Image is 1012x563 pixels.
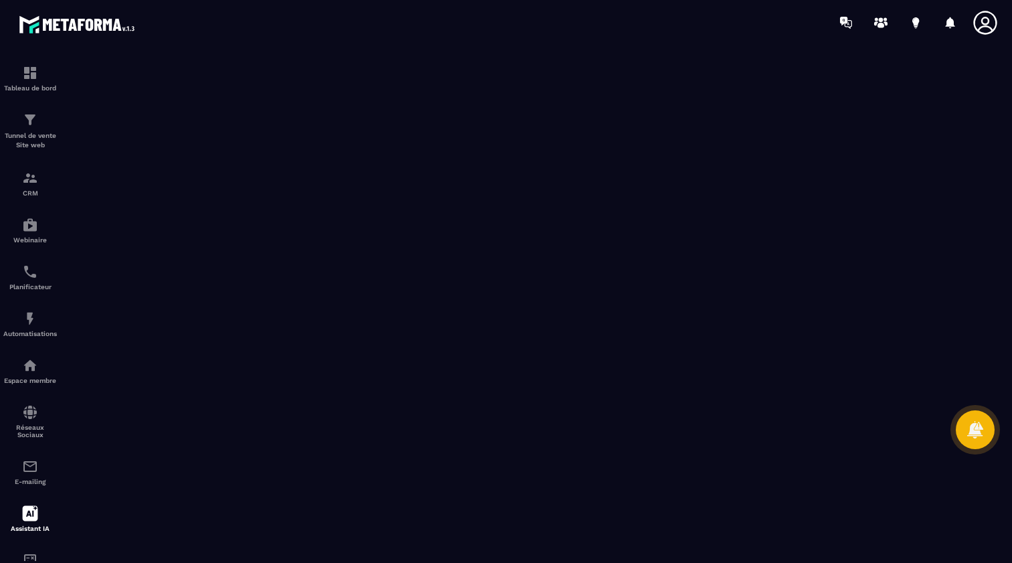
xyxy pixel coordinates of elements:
[3,347,57,394] a: automationsautomationsEspace membre
[3,102,57,160] a: formationformationTunnel de vente Site web
[22,357,38,374] img: automations
[3,495,57,542] a: Assistant IA
[3,283,57,291] p: Planificateur
[19,12,139,37] img: logo
[3,189,57,197] p: CRM
[3,424,57,438] p: Réseaux Sociaux
[3,525,57,532] p: Assistant IA
[22,112,38,128] img: formation
[3,330,57,337] p: Automatisations
[22,459,38,475] img: email
[3,377,57,384] p: Espace membre
[3,254,57,301] a: schedulerschedulerPlanificateur
[3,478,57,485] p: E-mailing
[22,311,38,327] img: automations
[22,170,38,186] img: formation
[3,131,57,150] p: Tunnel de vente Site web
[3,55,57,102] a: formationformationTableau de bord
[22,217,38,233] img: automations
[22,65,38,81] img: formation
[3,207,57,254] a: automationsautomationsWebinaire
[3,84,57,92] p: Tableau de bord
[22,404,38,420] img: social-network
[3,236,57,244] p: Webinaire
[3,449,57,495] a: emailemailE-mailing
[3,394,57,449] a: social-networksocial-networkRéseaux Sociaux
[3,301,57,347] a: automationsautomationsAutomatisations
[3,160,57,207] a: formationformationCRM
[22,264,38,280] img: scheduler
